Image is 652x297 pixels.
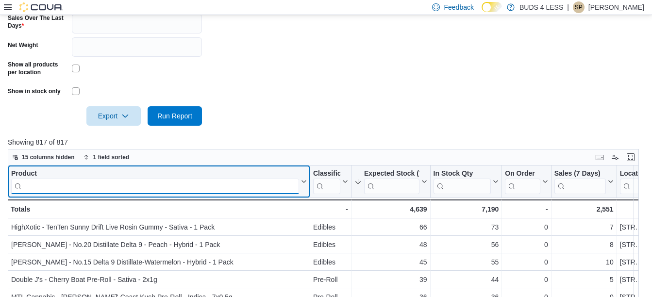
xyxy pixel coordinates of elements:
[92,106,135,126] span: Export
[11,203,307,215] div: Totals
[313,169,348,194] button: Classification
[625,151,636,163] button: Enter fullscreen
[573,1,585,13] div: Shaelynne Papais
[567,1,569,13] p: |
[554,169,614,194] button: Sales (7 Days)
[313,221,348,233] div: Edibles
[354,169,427,194] button: Expected Stock (7 Days)
[148,106,202,126] button: Run Report
[354,274,427,285] div: 39
[434,221,499,233] div: 73
[313,169,340,178] div: Classification
[434,169,491,194] div: In Stock Qty
[482,2,502,12] input: Dark Mode
[554,256,614,268] div: 10
[434,239,499,250] div: 56
[505,239,548,250] div: 0
[11,169,299,178] div: Product
[519,1,563,13] p: BUDS 4 LESS
[313,274,348,285] div: Pre-Roll
[8,87,61,95] label: Show in stock only
[313,256,348,268] div: Edibles
[157,111,192,121] span: Run Report
[554,169,606,194] div: Sales (7 Days)
[434,203,499,215] div: 7,190
[313,203,348,215] div: -
[80,151,134,163] button: 1 field sorted
[505,169,540,194] div: On Order
[505,203,548,215] div: -
[505,221,548,233] div: 0
[609,151,621,163] button: Display options
[364,169,419,194] div: Expected Stock (7 Days)
[11,274,307,285] div: Double J's - Cherry Boat Pre-Roll - Sativa - 2x1g
[482,12,482,13] span: Dark Mode
[22,153,75,161] span: 15 columns hidden
[594,151,605,163] button: Keyboard shortcuts
[8,61,68,76] label: Show all products per location
[8,151,79,163] button: 15 columns hidden
[505,256,548,268] div: 0
[313,169,340,194] div: Classification
[505,169,548,194] button: On Order
[434,274,499,285] div: 44
[620,221,646,233] div: [STREET_ADDRESS]
[354,239,427,250] div: 48
[505,274,548,285] div: 0
[588,1,644,13] p: [PERSON_NAME]
[554,169,606,178] div: Sales (7 Days)
[505,169,540,178] div: On Order
[620,239,646,250] div: [STREET_ADDRESS]
[575,1,583,13] span: SP
[620,169,638,194] div: Location
[434,169,491,178] div: In Stock Qty
[364,169,419,178] div: Expected Stock (7 Days)
[19,2,63,12] img: Cova
[354,203,427,215] div: 4,639
[620,203,646,215] div: -
[620,256,646,268] div: [STREET_ADDRESS]
[11,239,307,250] div: [PERSON_NAME] - No.20 Distillate Delta 9 - Peach - Hybrid - 1 Pack
[554,203,614,215] div: 2,551
[434,256,499,268] div: 55
[93,153,130,161] span: 1 field sorted
[11,169,299,194] div: Product
[8,41,38,49] label: Net Weight
[434,169,499,194] button: In Stock Qty
[354,256,427,268] div: 45
[313,239,348,250] div: Edibles
[8,14,68,30] label: Sales Over The Last Days
[620,169,646,194] button: Location
[11,256,307,268] div: [PERSON_NAME] - No.15 Delta 9 Distillate-Watermelon - Hybrid - 1 Pack
[620,274,646,285] div: [STREET_ADDRESS]
[86,106,141,126] button: Export
[8,137,645,147] p: Showing 817 of 817
[11,169,307,194] button: Product
[444,2,473,12] span: Feedback
[11,221,307,233] div: HighXotic - TenTen Sunny Drift Live Rosin Gummy - Sativa - 1 Pack
[554,274,614,285] div: 5
[554,239,614,250] div: 8
[354,221,427,233] div: 66
[620,169,638,178] div: Location
[554,221,614,233] div: 7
